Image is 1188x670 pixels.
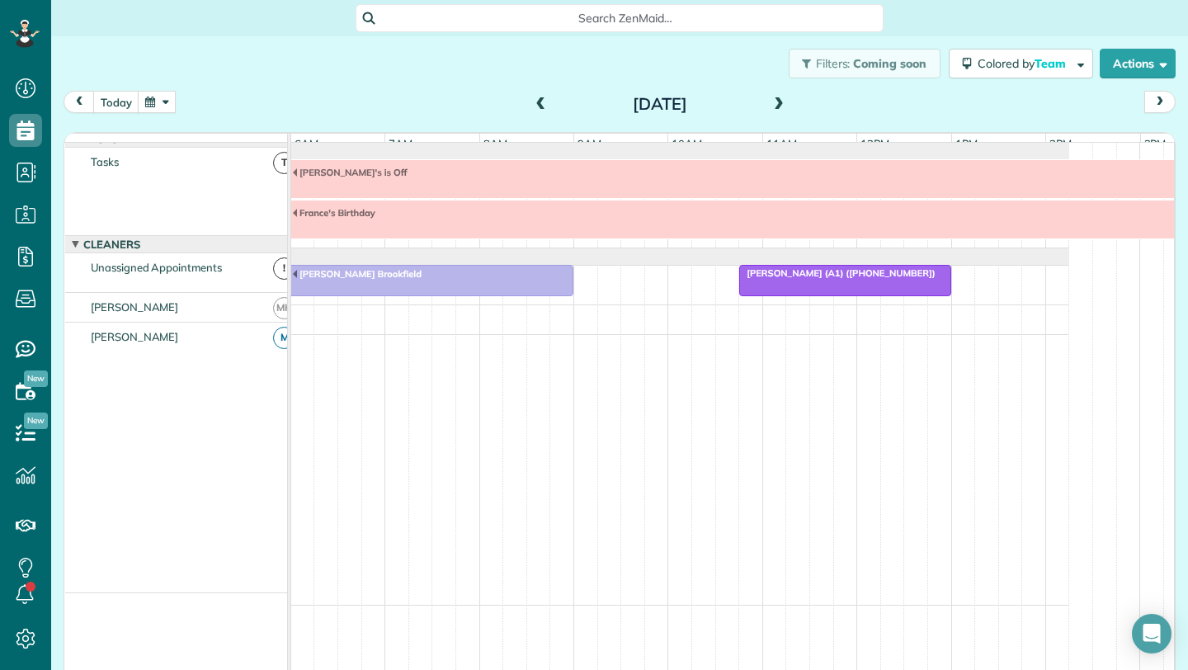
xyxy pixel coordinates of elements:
[24,413,48,429] span: New
[273,327,295,349] span: M
[1100,49,1176,78] button: Actions
[80,238,144,251] span: Cleaners
[1035,56,1068,71] span: Team
[738,267,936,279] span: [PERSON_NAME] (A1) ([PHONE_NUMBER])
[816,56,851,71] span: Filters:
[480,137,511,150] span: 8am
[24,370,48,387] span: New
[557,95,763,113] h2: [DATE]
[291,137,322,150] span: 6am
[949,49,1093,78] button: Colored byTeam
[87,155,122,168] span: Tasks
[763,137,800,150] span: 11am
[1046,137,1075,150] span: 2pm
[853,56,927,71] span: Coming soon
[857,137,893,150] span: 12pm
[87,300,182,314] span: [PERSON_NAME]
[87,261,225,274] span: Unassigned Appointments
[1144,91,1176,113] button: next
[273,257,295,280] span: !
[952,137,981,150] span: 1pm
[385,137,416,150] span: 7am
[1141,137,1170,150] span: 3pm
[668,137,705,150] span: 10am
[87,330,182,343] span: [PERSON_NAME]
[574,137,605,150] span: 9am
[64,91,95,113] button: prev
[978,56,1072,71] span: Colored by
[273,297,295,319] span: MH
[1132,614,1171,653] div: Open Intercom Messenger
[93,91,139,113] button: today
[273,152,295,174] span: T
